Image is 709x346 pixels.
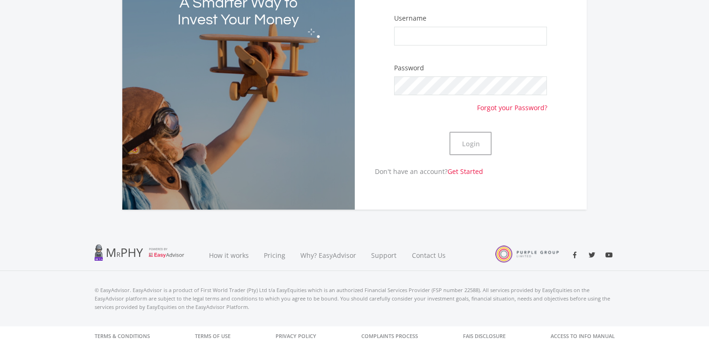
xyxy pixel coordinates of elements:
p: © EasyAdvisor. EasyAdvisor is a product of First World Trader (Pty) Ltd t/a EasyEquities which is... [95,286,615,311]
a: Terms & Conditions [95,326,150,346]
a: FAIS Disclosure [463,326,506,346]
a: Why? EasyAdvisor [293,240,364,271]
label: Password [394,63,424,73]
a: Terms of Use [195,326,231,346]
a: Privacy Policy [276,326,316,346]
a: Support [364,240,404,271]
p: Don't have an account? [355,166,483,176]
a: How it works [202,240,256,271]
a: Access to Info Manual [551,326,615,346]
a: Pricing [256,240,293,271]
label: Username [394,14,426,23]
a: Forgot your Password? [477,95,547,113]
a: Contact Us [404,240,454,271]
button: Login [449,132,492,155]
a: Complaints Process [361,326,418,346]
a: Get Started [448,167,483,176]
